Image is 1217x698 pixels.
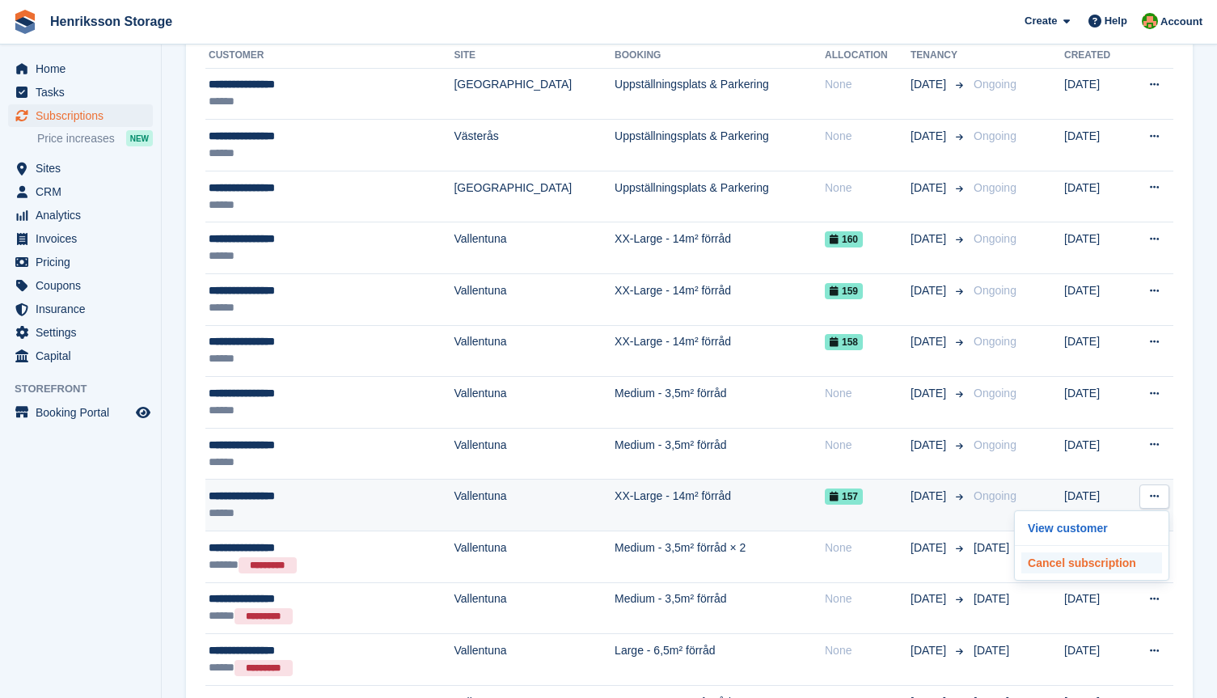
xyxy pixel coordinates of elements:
[825,437,911,454] div: None
[8,274,153,297] a: menu
[454,43,615,69] th: Site
[36,274,133,297] span: Coupons
[36,345,133,367] span: Capital
[615,531,825,583] td: Medium - 3,5m² förråd × 2
[36,81,133,104] span: Tasks
[454,377,615,429] td: Vallentuna
[825,180,911,197] div: None
[8,157,153,180] a: menu
[1064,377,1127,429] td: [DATE]
[454,68,615,120] td: [GEOGRAPHIC_DATA]
[911,282,949,299] span: [DATE]
[974,284,1016,297] span: Ongoing
[1064,480,1127,531] td: [DATE]
[825,128,911,145] div: None
[1105,13,1127,29] span: Help
[454,120,615,171] td: Västerås
[825,590,911,607] div: None
[911,385,949,402] span: [DATE]
[8,81,153,104] a: menu
[133,403,153,422] a: Preview store
[825,283,863,299] span: 159
[825,642,911,659] div: None
[8,57,153,80] a: menu
[615,274,825,326] td: XX-Large - 14m² förråd
[911,43,967,69] th: Tenancy
[615,582,825,634] td: Medium - 3,5m² förråd
[974,541,1009,554] span: [DATE]
[15,381,161,397] span: Storefront
[8,104,153,127] a: menu
[36,298,133,320] span: Insurance
[825,43,911,69] th: Allocation
[36,251,133,273] span: Pricing
[1064,634,1127,686] td: [DATE]
[205,43,454,69] th: Customer
[1064,582,1127,634] td: [DATE]
[36,57,133,80] span: Home
[615,120,825,171] td: Uppställningsplats & Parkering
[8,401,153,424] a: menu
[825,76,911,93] div: None
[454,171,615,222] td: [GEOGRAPHIC_DATA]
[615,480,825,531] td: XX-Large - 14m² förråd
[615,68,825,120] td: Uppställningsplats & Parkering
[911,76,949,93] span: [DATE]
[825,489,863,505] span: 157
[1064,325,1127,377] td: [DATE]
[974,489,1016,502] span: Ongoing
[911,128,949,145] span: [DATE]
[1021,518,1162,539] a: View customer
[8,204,153,226] a: menu
[1064,274,1127,326] td: [DATE]
[615,377,825,429] td: Medium - 3,5m² förråd
[454,531,615,583] td: Vallentuna
[1064,171,1127,222] td: [DATE]
[974,592,1009,605] span: [DATE]
[911,539,949,556] span: [DATE]
[974,232,1016,245] span: Ongoing
[1142,13,1158,29] img: Mikael Holmström
[8,251,153,273] a: menu
[1064,68,1127,120] td: [DATE]
[825,539,911,556] div: None
[911,590,949,607] span: [DATE]
[1064,120,1127,171] td: [DATE]
[825,385,911,402] div: None
[1021,552,1162,573] p: Cancel subscription
[36,227,133,250] span: Invoices
[1025,13,1057,29] span: Create
[974,129,1016,142] span: Ongoing
[126,130,153,146] div: NEW
[615,171,825,222] td: Uppställningsplats & Parkering
[454,222,615,274] td: Vallentuna
[36,204,133,226] span: Analytics
[974,78,1016,91] span: Ongoing
[36,180,133,203] span: CRM
[615,634,825,686] td: Large - 6,5m² förråd
[44,8,179,35] a: Henriksson Storage
[13,10,37,34] img: stora-icon-8386f47178a22dfd0bd8f6a31ec36ba5ce8667c1dd55bd0f319d3a0aa187defe.svg
[615,222,825,274] td: XX-Large - 14m² förråd
[37,129,153,147] a: Price increases NEW
[8,345,153,367] a: menu
[911,488,949,505] span: [DATE]
[1064,428,1127,480] td: [DATE]
[36,401,133,424] span: Booking Portal
[454,325,615,377] td: Vallentuna
[974,387,1016,400] span: Ongoing
[974,644,1009,657] span: [DATE]
[911,180,949,197] span: [DATE]
[911,642,949,659] span: [DATE]
[454,634,615,686] td: Vallentuna
[8,298,153,320] a: menu
[454,428,615,480] td: Vallentuna
[454,274,615,326] td: Vallentuna
[36,157,133,180] span: Sites
[615,325,825,377] td: XX-Large - 14m² förråd
[1160,14,1202,30] span: Account
[615,43,825,69] th: Booking
[911,437,949,454] span: [DATE]
[911,231,949,247] span: [DATE]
